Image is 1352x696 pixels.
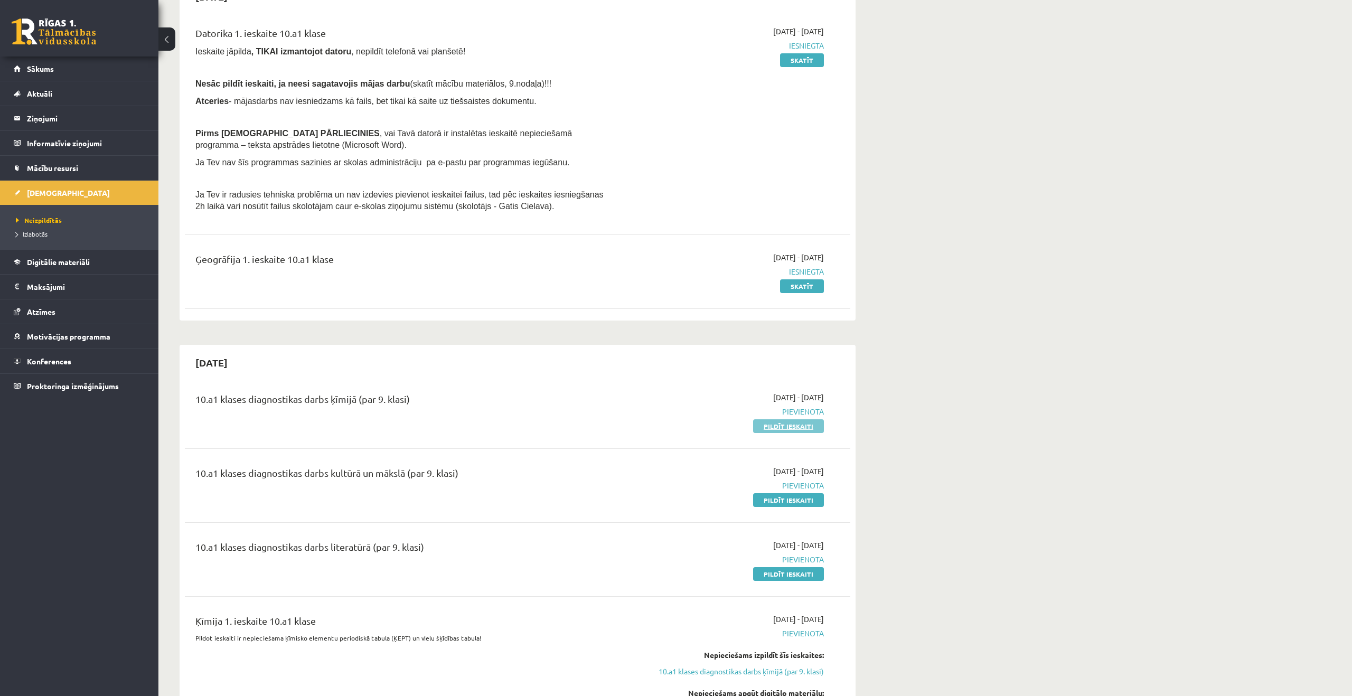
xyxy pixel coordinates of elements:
[195,466,609,485] div: 10.a1 klases diagnostikas darbs kultūrā un mākslā (par 9. klasi)
[14,275,145,299] a: Maksājumi
[625,480,824,491] span: Pievienota
[16,216,62,224] span: Neizpildītās
[195,633,609,643] p: Pildot ieskaiti ir nepieciešama ķīmisko elementu periodiskā tabula (ĶEPT) un vielu šķīdības tabula!
[12,18,96,45] a: Rīgas 1. Tālmācības vidusskola
[14,81,145,106] a: Aktuāli
[625,666,824,677] a: 10.a1 klases diagnostikas darbs ķīmijā (par 9. klasi)
[14,299,145,324] a: Atzīmes
[773,252,824,263] span: [DATE] - [DATE]
[195,158,569,167] span: Ja Tev nav šīs programmas sazinies ar skolas administrāciju pa e-pastu par programmas iegūšanu.
[195,79,410,88] span: Nesāc pildīt ieskaiti, ja neesi sagatavojis mājas darbu
[27,307,55,316] span: Atzīmes
[14,156,145,180] a: Mācību resursi
[195,97,229,106] b: Atceries
[14,181,145,205] a: [DEMOGRAPHIC_DATA]
[195,614,609,633] div: Ķīmija 1. ieskaite 10.a1 klase
[195,47,465,56] span: Ieskaite jāpilda , nepildīt telefonā vai planšetē!
[780,279,824,293] a: Skatīt
[195,97,537,106] span: - mājasdarbs nav iesniedzams kā fails, bet tikai kā saite uz tiešsaistes dokumentu.
[14,324,145,349] a: Motivācijas programma
[195,26,609,45] div: Datorika 1. ieskaite 10.a1 klase
[14,250,145,274] a: Digitālie materiāli
[16,229,148,239] a: Izlabotās
[14,349,145,373] a: Konferences
[410,79,551,88] span: (skatīt mācību materiālos, 9.nodaļa)!!!
[27,356,71,366] span: Konferences
[27,64,54,73] span: Sākums
[773,26,824,37] span: [DATE] - [DATE]
[753,567,824,581] a: Pildīt ieskaiti
[27,257,90,267] span: Digitālie materiāli
[14,106,145,130] a: Ziņojumi
[251,47,351,56] b: , TIKAI izmantojot datoru
[625,554,824,565] span: Pievienota
[773,466,824,477] span: [DATE] - [DATE]
[753,493,824,507] a: Pildīt ieskaiti
[195,540,609,559] div: 10.a1 klases diagnostikas darbs literatūrā (par 9. klasi)
[14,57,145,81] a: Sākums
[773,392,824,403] span: [DATE] - [DATE]
[195,129,572,149] span: , vai Tavā datorā ir instalētas ieskaitē nepieciešamā programma – teksta apstrādes lietotne (Micr...
[773,540,824,551] span: [DATE] - [DATE]
[753,419,824,433] a: Pildīt ieskaiti
[625,650,824,661] div: Nepieciešams izpildīt šīs ieskaites:
[14,374,145,398] a: Proktoringa izmēģinājums
[195,392,609,411] div: 10.a1 klases diagnostikas darbs ķīmijā (par 9. klasi)
[625,628,824,639] span: Pievienota
[27,89,52,98] span: Aktuāli
[27,106,145,130] legend: Ziņojumi
[780,53,824,67] a: Skatīt
[195,190,604,211] span: Ja Tev ir radusies tehniska problēma un nav izdevies pievienot ieskaitei failus, tad pēc ieskaite...
[625,406,824,417] span: Pievienota
[16,230,48,238] span: Izlabotās
[625,40,824,51] span: Iesniegta
[27,332,110,341] span: Motivācijas programma
[16,215,148,225] a: Neizpildītās
[195,252,609,271] div: Ģeogrāfija 1. ieskaite 10.a1 klase
[27,163,78,173] span: Mācību resursi
[14,131,145,155] a: Informatīvie ziņojumi
[27,188,110,197] span: [DEMOGRAPHIC_DATA]
[27,131,145,155] legend: Informatīvie ziņojumi
[625,266,824,277] span: Iesniegta
[27,275,145,299] legend: Maksājumi
[185,350,238,375] h2: [DATE]
[195,129,380,138] span: Pirms [DEMOGRAPHIC_DATA] PĀRLIECINIES
[27,381,119,391] span: Proktoringa izmēģinājums
[773,614,824,625] span: [DATE] - [DATE]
